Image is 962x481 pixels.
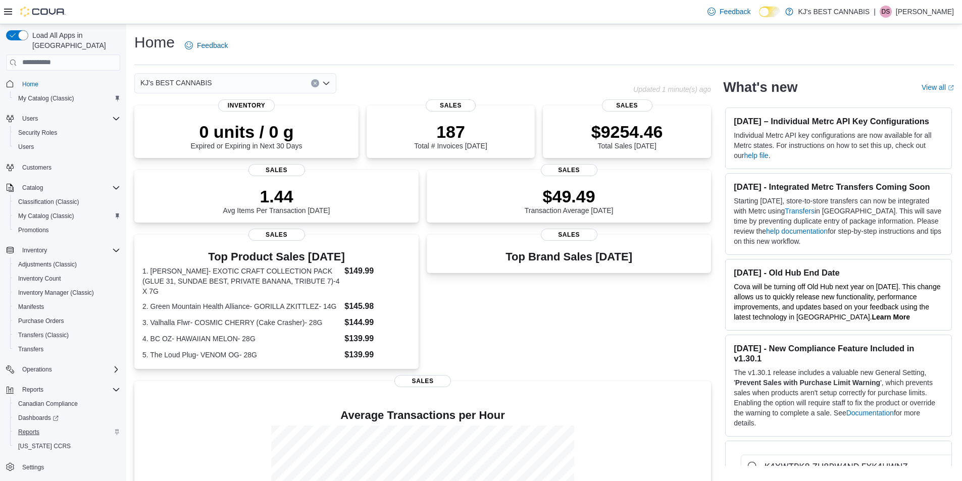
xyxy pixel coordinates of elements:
span: Sales [541,164,597,176]
span: Inventory [218,99,275,112]
a: Promotions [14,224,53,236]
p: 187 [414,122,487,142]
a: My Catalog (Classic) [14,210,78,222]
span: Users [18,113,120,125]
a: help file [744,151,768,159]
div: Total Sales [DATE] [591,122,663,150]
span: My Catalog (Classic) [14,92,120,104]
h3: [DATE] - Integrated Metrc Transfers Coming Soon [734,182,943,192]
dd: $149.99 [344,265,411,277]
button: Customers [2,160,124,175]
span: Canadian Compliance [18,400,78,408]
button: [US_STATE] CCRS [10,439,124,453]
button: Purchase Orders [10,314,124,328]
span: Transfers (Classic) [18,331,69,339]
span: Feedback [197,40,228,50]
button: Clear input [311,79,319,87]
a: Manifests [14,301,48,313]
button: Inventory Manager (Classic) [10,286,124,300]
span: Sales [248,164,305,176]
span: Security Roles [14,127,120,139]
div: Total # Invoices [DATE] [414,122,487,150]
a: Documentation [846,409,894,417]
span: DS [882,6,890,18]
strong: Prevent Sales with Purchase Limit Warning [735,379,880,387]
span: Reports [18,428,39,436]
h3: [DATE] - New Compliance Feature Included in v1.30.1 [734,343,943,363]
a: Canadian Compliance [14,398,82,410]
span: Settings [18,460,120,473]
button: My Catalog (Classic) [10,91,124,105]
span: Cova will be turning off Old Hub next year on [DATE]. This change allows us to quickly release ne... [734,283,940,321]
a: Home [18,78,42,90]
button: My Catalog (Classic) [10,209,124,223]
span: My Catalog (Classic) [18,94,74,102]
div: Transaction Average [DATE] [525,186,614,215]
dd: $139.99 [344,333,411,345]
button: Manifests [10,300,124,314]
button: Inventory [18,244,51,256]
span: Catalog [22,184,43,192]
button: Catalog [2,181,124,195]
span: Adjustments (Classic) [14,258,120,271]
button: Catalog [18,182,47,194]
a: Users [14,141,38,153]
button: Operations [2,362,124,377]
a: Dashboards [14,412,63,424]
dt: 2. Green Mountain Health Alliance- GORILLA ZKITTLEZ- 14G [142,301,340,311]
p: Individual Metrc API key configurations are now available for all Metrc states. For instructions ... [734,130,943,161]
a: Security Roles [14,127,61,139]
dd: $139.99 [344,349,411,361]
span: Settings [22,463,44,471]
a: [US_STATE] CCRS [14,440,75,452]
span: Washington CCRS [14,440,120,452]
input: Dark Mode [759,7,780,17]
h4: Average Transactions per Hour [142,409,703,421]
p: $49.49 [525,186,614,206]
p: 0 units / 0 g [191,122,302,142]
a: Dashboards [10,411,124,425]
span: Inventory Manager (Classic) [14,287,120,299]
a: Transfers [14,343,47,355]
a: Learn More [872,313,910,321]
span: Transfers [14,343,120,355]
span: Purchase Orders [14,315,120,327]
h1: Home [134,32,175,52]
span: Transfers (Classic) [14,329,120,341]
span: Catalog [18,182,120,194]
span: Reports [18,384,120,396]
button: Transfers (Classic) [10,328,124,342]
p: Updated 1 minute(s) ago [633,85,711,93]
p: KJ's BEST CANNABIS [798,6,870,18]
img: Cova [20,7,66,17]
button: Settings [2,459,124,474]
span: Users [22,115,38,123]
span: Inventory Manager (Classic) [18,289,94,297]
span: Operations [18,363,120,376]
span: Sales [541,229,597,241]
span: Transfers [18,345,43,353]
dd: $145.98 [344,300,411,312]
svg: External link [948,85,954,91]
span: Inventory [22,246,47,254]
span: Sales [602,99,652,112]
span: Dashboards [14,412,120,424]
button: Open list of options [322,79,330,87]
a: Inventory Manager (Classic) [14,287,98,299]
span: Classification (Classic) [18,198,79,206]
span: Security Roles [18,129,57,137]
a: Customers [18,162,56,174]
button: Reports [2,383,124,397]
span: Inventory Count [18,275,61,283]
span: Adjustments (Classic) [18,260,77,269]
a: Feedback [703,2,754,22]
span: Inventory Count [14,273,120,285]
a: Feedback [181,35,232,56]
div: Deepika Sharma [880,6,892,18]
p: [PERSON_NAME] [896,6,954,18]
p: 1.44 [223,186,330,206]
a: Adjustments (Classic) [14,258,81,271]
button: Inventory [2,243,124,257]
